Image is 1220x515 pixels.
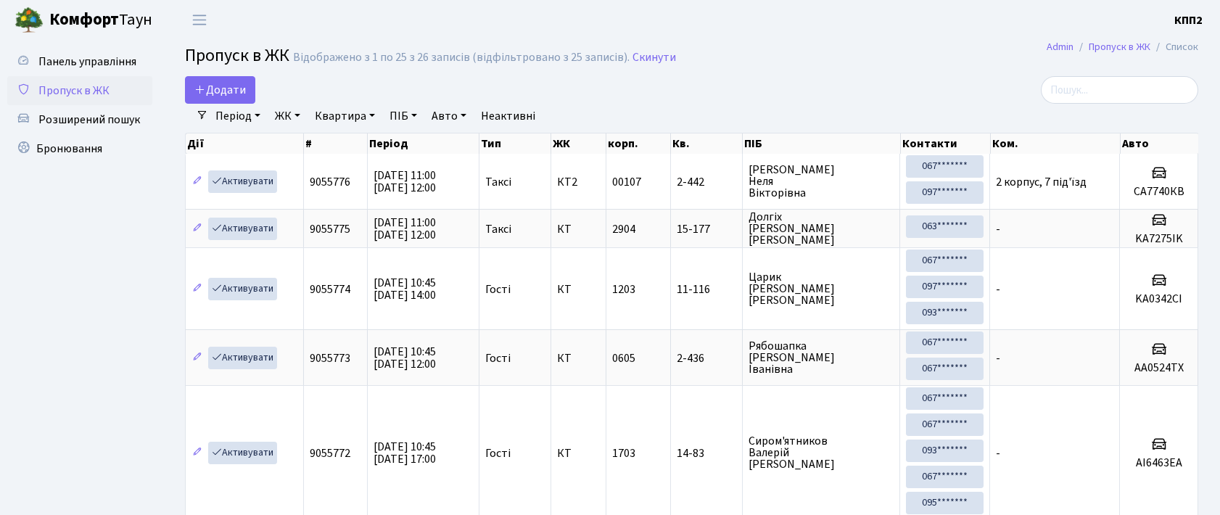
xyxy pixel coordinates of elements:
[7,134,152,163] a: Бронювання
[996,281,1000,297] span: -
[677,284,736,295] span: 11-116
[15,6,44,35] img: logo.png
[310,281,350,297] span: 9055774
[557,284,600,295] span: КТ
[612,174,641,190] span: 00107
[1126,456,1192,470] h5: АІ6463ЕА
[612,281,635,297] span: 1203
[991,133,1121,154] th: Ком.
[677,353,736,364] span: 2-436
[1126,185,1192,199] h5: СА7740КВ
[632,51,676,65] a: Скинути
[677,448,736,459] span: 14-83
[612,221,635,237] span: 2904
[374,275,436,303] span: [DATE] 10:45 [DATE] 14:00
[485,353,511,364] span: Гості
[7,105,152,134] a: Розширений пошук
[208,442,277,464] a: Активувати
[1089,39,1150,54] a: Пропуск в ЖК
[374,439,436,467] span: [DATE] 10:45 [DATE] 17:00
[1174,12,1203,28] b: КПП2
[749,271,894,306] span: Царик [PERSON_NAME] [PERSON_NAME]
[612,350,635,366] span: 0605
[368,133,479,154] th: Період
[7,47,152,76] a: Панель управління
[1150,39,1198,55] li: Список
[36,141,102,157] span: Бронювання
[743,133,900,154] th: ПІБ
[749,340,894,375] span: Рябошапка [PERSON_NAME] Іванівна
[426,104,472,128] a: Авто
[749,164,894,199] span: [PERSON_NAME] Неля Вікторівна
[475,104,541,128] a: Неактивні
[310,221,350,237] span: 9055775
[310,174,350,190] span: 9055776
[210,104,266,128] a: Період
[208,170,277,193] a: Активувати
[557,176,600,188] span: КТ2
[1174,12,1203,29] a: КПП2
[996,174,1087,190] span: 2 корпус, 7 під'їзд
[49,8,119,31] b: Комфорт
[186,133,304,154] th: Дії
[374,215,436,243] span: [DATE] 11:00 [DATE] 12:00
[208,278,277,300] a: Активувати
[485,223,511,235] span: Таксі
[749,435,894,470] span: Сиром'ятников Валерій [PERSON_NAME]
[384,104,423,128] a: ПІБ
[479,133,551,154] th: Тип
[304,133,368,154] th: #
[185,43,289,68] span: Пропуск в ЖК
[38,54,136,70] span: Панель управління
[1126,292,1192,306] h5: KA0342CI
[996,350,1000,366] span: -
[606,133,671,154] th: корп.
[901,133,991,154] th: Контакти
[996,221,1000,237] span: -
[38,112,140,128] span: Розширений пошук
[309,104,381,128] a: Квартира
[293,51,630,65] div: Відображено з 1 по 25 з 26 записів (відфільтровано з 25 записів).
[1126,361,1192,375] h5: AA0524TX
[310,350,350,366] span: 9055773
[485,284,511,295] span: Гості
[38,83,110,99] span: Пропуск в ЖК
[551,133,606,154] th: ЖК
[374,344,436,372] span: [DATE] 10:45 [DATE] 12:00
[49,8,152,33] span: Таун
[485,448,511,459] span: Гості
[1025,32,1220,62] nav: breadcrumb
[612,445,635,461] span: 1703
[1041,76,1198,104] input: Пошук...
[485,176,511,188] span: Таксі
[557,353,600,364] span: КТ
[194,82,246,98] span: Додати
[208,347,277,369] a: Активувати
[374,168,436,196] span: [DATE] 11:00 [DATE] 12:00
[749,211,894,246] span: Долгіх [PERSON_NAME] [PERSON_NAME]
[677,223,736,235] span: 15-177
[310,445,350,461] span: 9055772
[208,218,277,240] a: Активувати
[677,176,736,188] span: 2-442
[269,104,306,128] a: ЖК
[557,223,600,235] span: КТ
[1121,133,1199,154] th: Авто
[7,76,152,105] a: Пропуск в ЖК
[1126,232,1192,246] h5: KA7275IK
[185,76,255,104] a: Додати
[557,448,600,459] span: КТ
[671,133,743,154] th: Кв.
[996,445,1000,461] span: -
[181,8,218,32] button: Переключити навігацію
[1047,39,1073,54] a: Admin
